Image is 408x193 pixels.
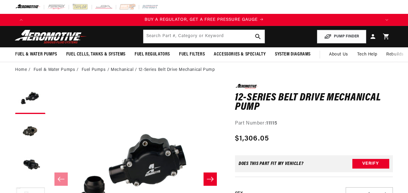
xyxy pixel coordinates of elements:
summary: System Diagrams [270,47,315,62]
a: Fuel Pumps [82,67,106,73]
nav: breadcrumbs [15,67,393,73]
span: System Diagrams [275,51,311,58]
li: 12-Series Belt Drive Mechanical Pump [139,67,215,73]
span: Tech Help [357,51,377,58]
div: 1 of 4 [27,17,381,23]
span: Fuel Cells, Tanks & Systems [66,51,126,58]
strong: 11115 [266,121,277,126]
h1: 12-Series Belt Drive Mechanical Pump [235,93,393,112]
summary: Fuel & Water Pumps [11,47,62,62]
span: About Us [329,52,348,57]
li: Mechanical [111,67,139,73]
summary: Fuel Cells, Tanks & Systems [62,47,130,62]
button: Slide right [204,172,217,186]
span: Fuel Regulators [135,51,170,58]
summary: Tech Help [353,47,382,62]
span: Accessories & Specialty [214,51,266,58]
summary: Fuel Filters [175,47,209,62]
span: BUY A REGULATOR, GET A FREE PRESSURE GAUGE [145,17,258,22]
div: Does This part fit My vehicle? [239,161,304,166]
div: Part Number: [235,120,393,128]
button: Load image 3 in gallery view [15,150,45,180]
button: Slide left [54,172,68,186]
a: Fuel & Water Pumps [34,67,75,73]
summary: Fuel Regulators [130,47,175,62]
a: BUY A REGULATOR, GET A FREE PRESSURE GAUGE [27,17,381,23]
span: Fuel Filters [179,51,205,58]
input: Search by Part Number, Category or Keyword [143,30,265,43]
div: Announcement [27,17,381,23]
button: Translation missing: en.sections.announcements.next_announcement [381,14,393,26]
img: Aeromotive [13,30,89,44]
span: $1,306.05 [235,133,269,144]
button: Load image 1 in gallery view [15,84,45,114]
button: Translation missing: en.sections.announcements.previous_announcement [15,14,27,26]
summary: Accessories & Specialty [209,47,270,62]
button: Load image 2 in gallery view [15,117,45,147]
a: About Us [325,47,353,62]
button: search button [251,30,265,43]
span: Fuel & Water Pumps [15,51,57,58]
button: PUMP FINDER [317,30,366,43]
button: Verify [352,159,389,169]
a: Home [15,67,27,73]
span: Rebuilds [386,51,404,58]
